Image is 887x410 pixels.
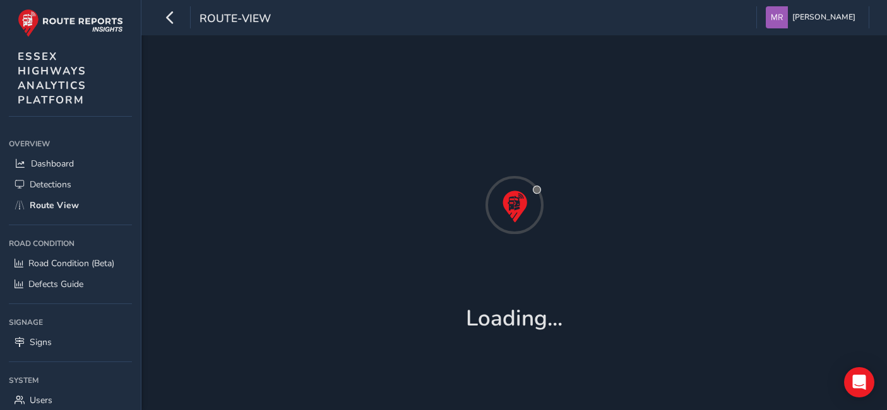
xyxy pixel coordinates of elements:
[9,332,132,353] a: Signs
[9,195,132,216] a: Route View
[30,179,71,190] span: Detections
[30,394,52,406] span: Users
[9,174,132,195] a: Detections
[466,305,563,332] h1: Loading...
[30,336,52,348] span: Signs
[9,134,132,153] div: Overview
[31,158,74,170] span: Dashboard
[18,9,123,37] img: rr logo
[18,49,86,107] span: ESSEX HIGHWAYS ANALYTICS PLATFORM
[766,6,860,28] button: [PERSON_NAME]
[9,253,132,274] a: Road Condition (Beta)
[766,6,788,28] img: diamond-layout
[28,257,114,269] span: Road Condition (Beta)
[9,153,132,174] a: Dashboard
[9,234,132,253] div: Road Condition
[199,11,271,28] span: route-view
[9,313,132,332] div: Signage
[844,367,874,397] div: Open Intercom Messenger
[9,371,132,390] div: System
[792,6,855,28] span: [PERSON_NAME]
[30,199,79,211] span: Route View
[28,278,83,290] span: Defects Guide
[9,274,132,295] a: Defects Guide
